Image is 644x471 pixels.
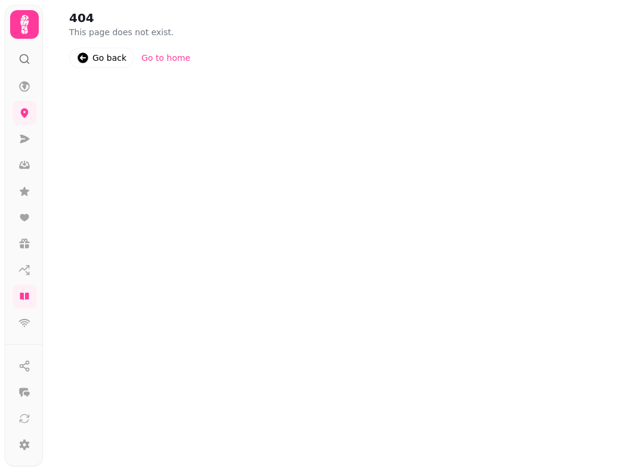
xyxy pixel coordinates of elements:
[134,48,197,68] a: Go to home
[69,48,134,68] a: Go back
[69,26,374,38] p: This page does not exist.
[69,10,298,26] h2: 404
[92,52,126,64] div: Go back
[141,52,190,64] div: Go to home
